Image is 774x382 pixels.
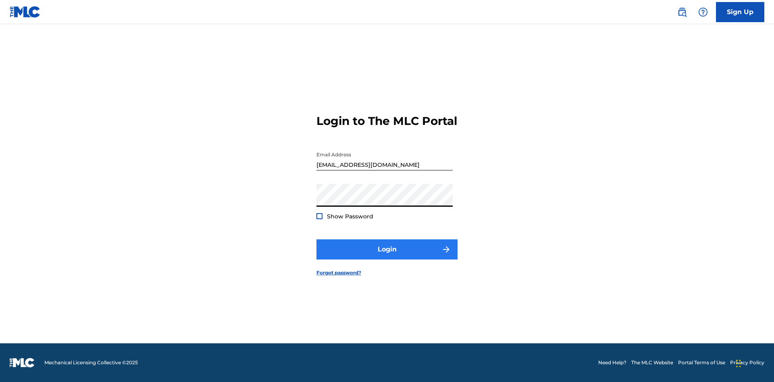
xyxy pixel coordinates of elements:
[698,7,708,17] img: help
[316,269,361,276] a: Forgot password?
[44,359,138,366] span: Mechanical Licensing Collective © 2025
[327,213,373,220] span: Show Password
[734,343,774,382] iframe: Chat Widget
[736,351,741,376] div: Drag
[316,239,458,260] button: Login
[10,358,35,367] img: logo
[674,4,690,20] a: Public Search
[695,4,711,20] div: Help
[716,2,764,22] a: Sign Up
[631,359,673,366] a: The MLC Website
[316,114,457,128] h3: Login to The MLC Portal
[678,359,725,366] a: Portal Terms of Use
[677,7,687,17] img: search
[441,245,451,254] img: f7272a7cc735f4ea7f67.svg
[730,359,764,366] a: Privacy Policy
[598,359,626,366] a: Need Help?
[10,6,41,18] img: MLC Logo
